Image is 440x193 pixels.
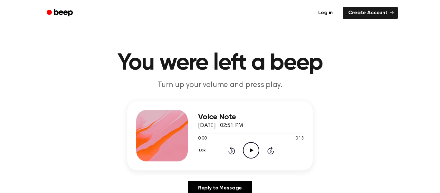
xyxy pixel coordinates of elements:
h1: You were left a beep [55,52,385,75]
p: Turn up your volume and press play. [96,80,344,91]
a: Log in [312,5,339,20]
span: 0:00 [198,135,206,142]
span: 0:13 [295,135,304,142]
button: 1.0x [198,145,208,156]
a: Beep [42,7,79,19]
a: Create Account [343,7,398,19]
h3: Voice Note [198,113,304,121]
span: [DATE] · 02:51 PM [198,123,243,129]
